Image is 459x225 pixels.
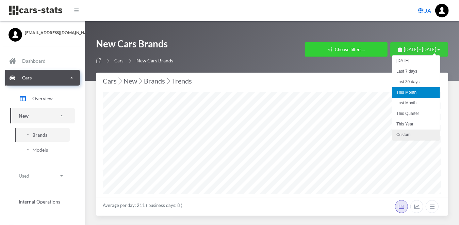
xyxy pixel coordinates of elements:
p: New [19,111,29,120]
p: Used [19,171,29,180]
div: Cars New Brands Trends [103,75,441,86]
div: Average per day: 211 ( business days: 8 ) [96,197,448,216]
span: Internal Operations [19,198,60,205]
li: This Month [392,87,440,98]
span: Overview [32,95,53,102]
a: Cars [114,58,124,63]
li: [DATE] [392,56,440,66]
h1: New Cars Brands [96,37,173,54]
a: Internal Operations [10,195,75,209]
img: ... [435,4,449,17]
a: [EMAIL_ADDRESS][DOMAIN_NAME] [9,28,77,36]
button: [DATE] - [DATE] [390,42,448,57]
li: This Quarter [392,108,440,119]
a: Brands [15,128,70,142]
a: Overview [10,90,75,107]
p: Dashboard [22,57,46,65]
a: Dashboard [5,53,80,69]
span: [DATE] - [DATE] [404,47,437,52]
li: Custom [392,130,440,140]
a: Models [15,143,70,157]
span: Models [32,146,48,153]
li: This Year [392,119,440,130]
p: Cars [22,73,32,82]
img: navbar brand [9,5,63,16]
li: Last 7 days [392,66,440,77]
a: Used [10,168,75,183]
li: Last 30 days [392,77,440,87]
span: [EMAIL_ADDRESS][DOMAIN_NAME] [25,30,77,36]
a: New [10,108,75,123]
a: UA [415,4,434,17]
li: Last Month [392,98,440,108]
span: New Cars Brands [136,58,173,63]
button: Choose filters... [305,42,388,57]
a: Cars [5,70,80,86]
span: Brands [32,131,47,138]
